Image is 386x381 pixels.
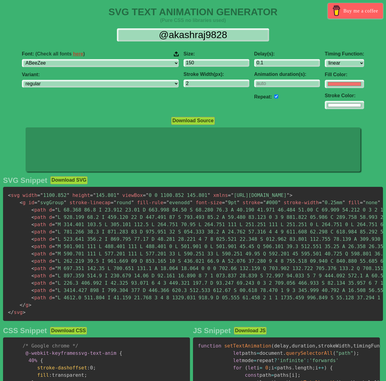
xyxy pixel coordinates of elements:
input: 0.1s [254,59,320,67]
input: 2px [184,80,249,87]
span: " [237,200,240,205]
span: path [31,207,46,213]
span: stroke-linecap [69,200,111,205]
span: : [49,372,52,378]
span: = [37,192,40,198]
span: = [52,251,55,257]
span: fill-rule [137,200,163,205]
span: ) [353,350,356,356]
span: 40% [28,358,37,363]
span: const [245,372,259,378]
span: path [31,251,46,257]
span: " [37,200,40,205]
span: d [49,287,52,293]
span: path [31,265,46,271]
span: . [292,365,295,371]
span: ; [298,372,301,378]
span: = [228,192,231,198]
span: ; [84,372,87,378]
span: svg [8,309,23,315]
span: path [31,214,46,220]
span: < [31,214,34,220]
a: Buy me a coffee [328,3,383,19]
button: Download CSS [50,327,87,335]
span: : [87,365,90,371]
span: "path" [336,350,353,356]
span: = [52,214,55,220]
span: " [55,236,58,242]
span: d [49,280,52,286]
img: Upload your font [174,51,179,57]
span: > [23,309,26,315]
span: path [31,236,46,242]
span: " [55,273,58,279]
span: viewBox [122,192,143,198]
span: = [52,222,55,227]
span: ) [324,365,327,371]
span: " [55,265,58,271]
span: 'infinite' [277,358,306,363]
span: font-size [196,200,222,205]
img: Buy me a coffee [331,5,342,16]
span: round [111,200,134,205]
span: < [8,192,11,198]
label: Stroke Width(px): [184,72,249,77]
span: ; [268,365,271,371]
span: { [40,358,43,363]
span: ( [333,350,336,356]
span: " [190,200,193,205]
span: " [55,295,58,301]
button: Download Source [171,117,215,125]
span: " [55,222,58,227]
span: " [93,192,96,198]
span: > [289,192,293,198]
span: [ [289,372,292,378]
span: " [278,200,281,205]
span: height [72,192,90,198]
span: d [49,222,52,227]
span: " [225,200,228,205]
span: < [31,273,34,279]
span: = [259,365,262,371]
span: ++ [318,365,324,371]
span: " [55,280,58,286]
span: (Check all fonts ) [35,51,85,56]
span: = [34,200,37,205]
span: < [31,265,34,271]
label: Size: [184,51,249,57]
label: Delay(s): [254,51,320,57]
span: let [248,365,257,371]
span: = [90,192,93,198]
span: svg [8,192,20,198]
span: < [31,287,34,293]
span: " [55,258,58,264]
span: " [64,200,67,205]
label: Variant: [22,72,179,77]
span: path [31,229,46,235]
span: > [28,302,31,308]
span: path [31,295,46,301]
span: d [49,265,52,271]
span: id [28,200,34,205]
span: = [52,229,55,235]
span: 'forwards' [309,358,339,363]
span: ; [93,365,96,371]
span: " [286,192,289,198]
label: Repeat: [254,94,272,99]
span: " [55,214,58,220]
span: d [49,229,52,235]
span: d [49,258,52,264]
span: for [233,365,242,371]
span: = [52,265,55,271]
span: stroke [243,200,260,205]
span: 0 [265,365,268,371]
span: d [49,295,52,301]
input: Input Text Here [117,28,269,41]
span: " [231,192,234,198]
span: < [20,200,23,205]
span: ( [271,343,274,349]
span: " [363,200,366,205]
span: { [119,350,122,356]
span: < [31,295,34,301]
input: auto [254,80,320,87]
